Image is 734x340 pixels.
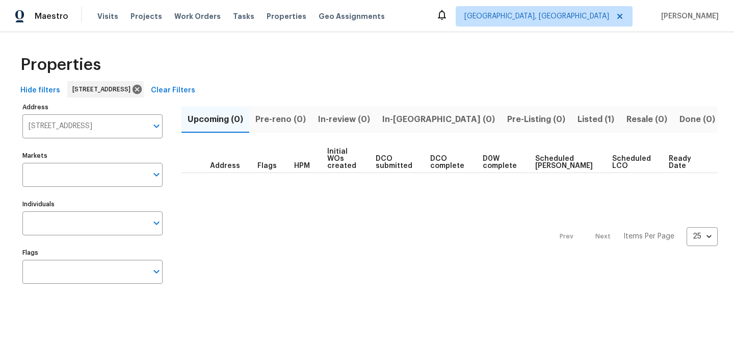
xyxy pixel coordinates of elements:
span: Listed (1) [578,112,614,127]
span: DCO complete [430,155,465,169]
span: Properties [267,11,306,21]
button: Hide filters [16,81,64,100]
span: Geo Assignments [319,11,385,21]
span: In-review (0) [318,112,370,127]
label: Individuals [22,201,163,207]
button: Open [149,264,164,279]
span: Properties [20,60,101,70]
span: Initial WOs created [327,148,358,169]
span: Ready Date [669,155,692,169]
div: [STREET_ADDRESS] [67,81,144,98]
div: 25 [687,223,718,250]
nav: Pagination Navigation [550,179,718,294]
span: Clear Filters [151,84,195,97]
span: Work Orders [174,11,221,21]
span: Resale (0) [626,112,667,127]
label: Flags [22,250,163,256]
label: Address [22,104,163,110]
span: Done (0) [679,112,715,127]
button: Open [149,119,164,133]
span: Tasks [233,13,254,20]
span: D0W complete [483,155,518,169]
p: Items Per Page [623,231,674,241]
span: [PERSON_NAME] [657,11,719,21]
span: Scheduled [PERSON_NAME] [535,155,595,169]
span: Pre-Listing (0) [507,112,565,127]
span: [GEOGRAPHIC_DATA], [GEOGRAPHIC_DATA] [464,11,609,21]
span: Pre-reno (0) [255,112,306,127]
span: Upcoming (0) [188,112,243,127]
span: Scheduled LCO [612,155,652,169]
button: Open [149,167,164,182]
label: Markets [22,153,163,159]
span: Flags [257,162,277,169]
span: In-[GEOGRAPHIC_DATA] (0) [382,112,495,127]
span: Projects [130,11,162,21]
span: Visits [97,11,118,21]
span: [STREET_ADDRESS] [72,84,135,94]
span: Address [210,162,240,169]
span: Hide filters [20,84,60,97]
button: Clear Filters [147,81,199,100]
span: Maestro [35,11,68,21]
span: HPM [294,162,310,169]
span: DCO submitted [376,155,413,169]
button: Open [149,216,164,230]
